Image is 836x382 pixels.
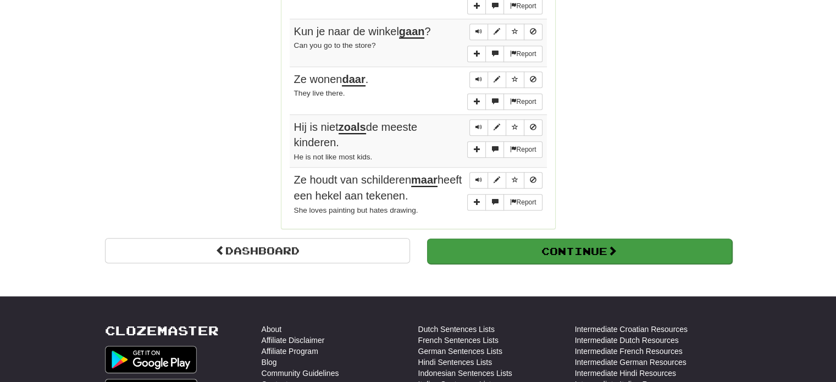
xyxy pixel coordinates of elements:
[575,346,683,357] a: Intermediate French Resources
[294,89,345,97] small: They live there.
[262,346,318,357] a: Affiliate Program
[467,141,486,158] button: Add sentence to collection
[262,357,277,368] a: Blog
[506,24,524,40] button: Toggle favorite
[294,121,418,149] span: Hij is niet de meeste kinderen.
[294,174,462,202] span: Ze houdt van schilderen heeft een hekel aan tekenen.
[469,172,488,189] button: Play sentence audio
[411,174,438,187] u: maar
[294,25,431,38] span: Kun je naar de winkel ?
[488,71,506,88] button: Edit sentence
[418,357,492,368] a: Hindi Sentences Lists
[105,324,219,337] a: Clozemaster
[575,357,686,368] a: Intermediate German Resources
[262,368,339,379] a: Community Guidelines
[418,346,502,357] a: German Sentences Lists
[294,41,376,49] small: Can you go to the store?
[524,119,542,136] button: Toggle ignore
[467,46,542,62] div: More sentence controls
[294,153,373,161] small: He is not like most kids.
[467,194,486,211] button: Add sentence to collection
[503,141,542,158] button: Report
[427,239,732,264] button: Continue
[503,93,542,110] button: Report
[503,194,542,211] button: Report
[524,24,542,40] button: Toggle ignore
[342,73,365,86] u: daar
[469,119,542,136] div: Sentence controls
[524,71,542,88] button: Toggle ignore
[575,368,676,379] a: Intermediate Hindi Resources
[294,206,418,214] small: She loves painting but hates drawing.
[506,71,524,88] button: Toggle favorite
[575,335,679,346] a: Intermediate Dutch Resources
[105,238,410,263] a: Dashboard
[469,119,488,136] button: Play sentence audio
[399,25,425,38] u: gaan
[488,172,506,189] button: Edit sentence
[262,335,325,346] a: Affiliate Disclaimer
[469,24,542,40] div: Sentence controls
[262,324,282,335] a: About
[488,119,506,136] button: Edit sentence
[488,24,506,40] button: Edit sentence
[418,324,495,335] a: Dutch Sentences Lists
[418,335,499,346] a: French Sentences Lists
[339,121,366,134] u: zoals
[503,46,542,62] button: Report
[469,24,488,40] button: Play sentence audio
[467,93,542,110] div: More sentence controls
[469,71,542,88] div: Sentence controls
[575,324,688,335] a: Intermediate Croatian Resources
[506,119,524,136] button: Toggle favorite
[467,141,542,158] div: More sentence controls
[469,71,488,88] button: Play sentence audio
[524,172,542,189] button: Toggle ignore
[294,73,369,86] span: Ze wonen .
[467,46,486,62] button: Add sentence to collection
[105,346,197,373] img: Get it on Google Play
[418,368,512,379] a: Indonesian Sentences Lists
[469,172,542,189] div: Sentence controls
[467,194,542,211] div: More sentence controls
[506,172,524,189] button: Toggle favorite
[467,93,486,110] button: Add sentence to collection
